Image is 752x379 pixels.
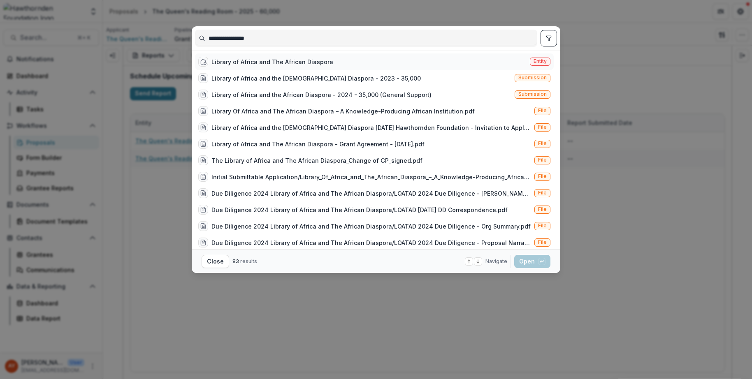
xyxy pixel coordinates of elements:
[485,258,507,265] span: Navigate
[211,107,475,116] div: Library Of Africa and The African Diaspora – A Knowledge-Producing African Institution.pdf
[518,91,547,97] span: Submission
[211,58,333,66] div: Library of Africa and The African Diaspora
[538,239,547,245] span: File
[538,223,547,229] span: File
[541,30,557,46] button: toggle filters
[211,123,531,132] div: Library of Africa and the [DEMOGRAPHIC_DATA] Diaspora [DATE] Hawthornden Foundation - Invitation ...
[514,255,550,268] button: Open
[534,58,547,64] span: Entity
[538,206,547,212] span: File
[211,173,531,181] div: Initial Submittable Application/Library_Of_Africa_and_The_African_Diaspora_–_A_Knowledge-Producin...
[202,255,229,268] button: Close
[538,190,547,196] span: File
[538,124,547,130] span: File
[518,75,547,81] span: Submission
[211,74,421,83] div: Library of Africa and the [DEMOGRAPHIC_DATA] Diaspora - 2023 - 35,000
[211,222,531,231] div: Due Diligence 2024 Library of Africa and The African Diaspora/LOATAD 2024 Due Diligence - Org Sum...
[240,258,257,264] span: results
[211,206,508,214] div: Due Diligence 2024 Library of Africa and The African Diaspora/LOATAD [DATE] DD Correspondence.pdf
[211,189,531,198] div: Due Diligence 2024 Library of Africa and The African Diaspora/LOATAD 2024 Due Diligence - [PERSON...
[538,108,547,113] span: File
[538,157,547,163] span: File
[211,90,432,99] div: Library of Africa and the African Diaspora - 2024 - 35,000 (General Support)
[211,156,422,165] div: The Library of Africa and The African Diaspora_Change of GP_signed.pdf
[538,141,547,146] span: File
[211,238,531,247] div: Due Diligence 2024 Library of Africa and The African Diaspora/LOATAD 2024 Due Diligence - Proposa...
[232,258,239,264] span: 83
[538,173,547,179] span: File
[211,140,425,148] div: Library of Africa and The African Diaspora - Grant Agreement - [DATE].pdf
